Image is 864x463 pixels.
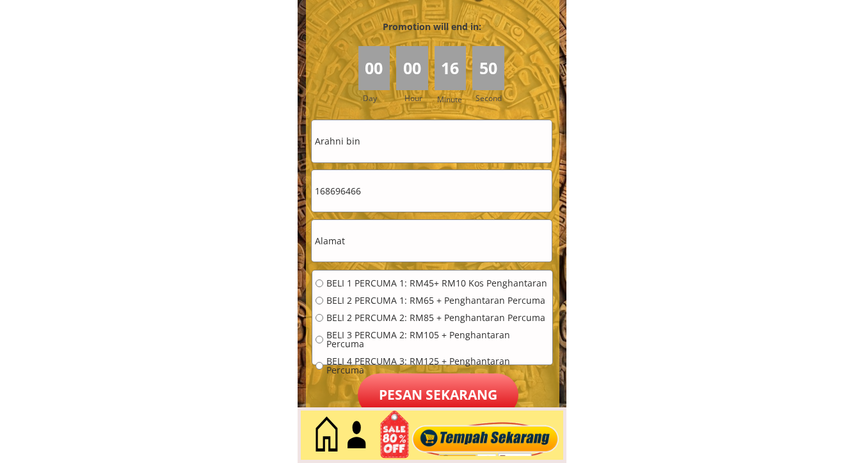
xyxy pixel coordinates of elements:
span: BELI 1 PERCUMA 1: RM45+ RM10 Kos Penghantaran [326,279,549,288]
h3: Day [363,92,395,104]
h3: Second [476,92,507,104]
p: Pesan sekarang [358,373,518,416]
h3: Promotion will end in: [360,20,504,34]
h3: Minute [437,93,465,106]
span: BELI 2 PERCUMA 1: RM65 + Penghantaran Percuma [326,296,549,305]
input: Nama [312,120,552,162]
input: Alamat [312,220,552,262]
h3: Hour [404,92,431,104]
input: Telefon [312,170,552,212]
span: BELI 2 PERCUMA 2: RM85 + Penghantaran Percuma [326,313,549,322]
span: BELI 4 PERCUMA 3: RM125 + Penghantaran Percuma [326,357,549,375]
span: BELI 3 PERCUMA 2: RM105 + Penghantaran Percuma [326,331,549,349]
